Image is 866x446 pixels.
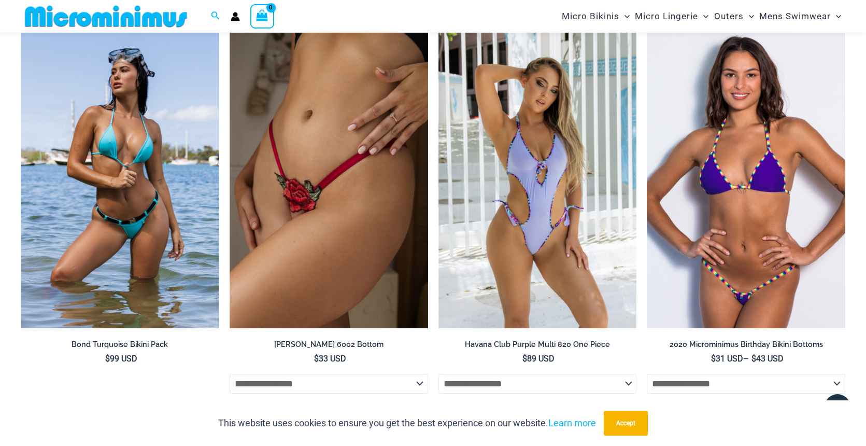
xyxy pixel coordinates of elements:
[522,354,555,364] bdi: 89 USD
[105,354,110,364] span: $
[698,3,708,30] span: Menu Toggle
[711,354,716,364] span: $
[548,417,596,428] a: Learn more
[744,3,754,30] span: Menu Toggle
[438,31,637,328] a: Havana Club Purple Multi 820 One Piece 01Havana Club Purple Multi 820 One Piece 03Havana Club Pur...
[604,411,648,436] button: Accept
[714,3,744,30] span: Outers
[250,4,274,28] a: View Shopping Cart, empty
[314,354,319,364] span: $
[211,10,220,23] a: Search icon link
[21,340,219,353] a: Bond Turquoise Bikini Pack
[21,31,219,328] a: Bond Turquoise 312 Top 492 Bottom 02Bond Turquoise 312 Top 492 Bottom 03Bond Turquoise 312 Top 49...
[438,340,637,350] h2: Havana Club Purple Multi 820 One Piece
[759,3,831,30] span: Mens Swimwear
[647,353,845,365] span: –
[757,3,844,30] a: Mens SwimwearMenu ToggleMenu Toggle
[231,12,240,21] a: Account icon link
[632,3,711,30] a: Micro LingerieMenu ToggleMenu Toggle
[562,3,619,30] span: Micro Bikinis
[647,340,845,353] a: 2020 Microminimus Birthday Bikini Bottoms
[230,31,428,328] a: Carla Red 6002 Bottom 05Carla Red 6002 Bottom 03Carla Red 6002 Bottom 03
[647,31,845,328] a: 2020 Microminimus Birthday Bikini Bottoms
[712,3,757,30] a: OutersMenu ToggleMenu Toggle
[438,340,637,353] a: Havana Club Purple Multi 820 One Piece
[711,354,743,364] bdi: 31 USD
[619,3,630,30] span: Menu Toggle
[230,340,428,350] h2: [PERSON_NAME] 6002 Bottom
[230,31,428,328] img: Carla Red 6002 Bottom 05
[314,354,346,364] bdi: 33 USD
[21,31,219,328] img: Bond Turquoise 312 Top 492 Bottom 02
[522,354,527,364] span: $
[438,31,637,328] img: Havana Club Purple Multi 820 One Piece 01
[558,2,845,31] nav: Site Navigation
[831,3,841,30] span: Menu Toggle
[218,415,596,431] p: This website uses cookies to ensure you get the best experience on our website.
[635,3,698,30] span: Micro Lingerie
[751,354,756,364] span: $
[751,354,784,364] bdi: 43 USD
[21,340,219,350] h2: Bond Turquoise Bikini Pack
[105,354,137,364] bdi: 99 USD
[559,3,632,30] a: Micro BikinisMenu ToggleMenu Toggle
[230,340,428,353] a: [PERSON_NAME] 6002 Bottom
[647,340,845,350] h2: 2020 Microminimus Birthday Bikini Bottoms
[21,5,191,28] img: MM SHOP LOGO FLAT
